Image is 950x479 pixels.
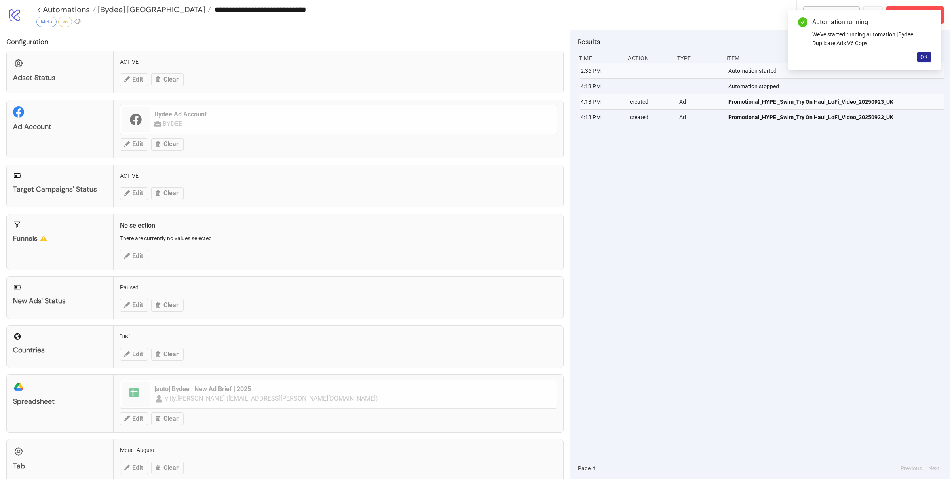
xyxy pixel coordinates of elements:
[578,464,591,473] span: Page
[96,4,205,15] span: [Bydee] [GEOGRAPHIC_DATA]
[728,94,940,109] a: Promotional_HYPE _Swim_Try On Haul_LoFi_Video_20250923_UK
[580,79,623,94] div: 4:13 PM
[678,94,722,109] div: Ad
[580,63,623,78] div: 2:36 PM
[96,6,211,13] a: [Bydee] [GEOGRAPHIC_DATA]
[812,17,931,27] div: Automation running
[578,51,621,66] div: Time
[580,110,623,125] div: 4:13 PM
[36,17,57,27] div: Meta
[728,97,893,106] span: Promotional_HYPE _Swim_Try On Haul_LoFi_Video_20250923_UK
[629,110,673,125] div: created
[36,6,96,13] a: < Automations
[728,63,946,78] div: Automation started
[728,79,946,94] div: Automation stopped
[591,464,598,473] button: 1
[728,113,893,122] span: Promotional_HYPE _Swim_Try On Haul_LoFi_Video_20250923_UK
[726,51,944,66] div: Item
[629,94,673,109] div: created
[58,17,72,27] div: v6
[676,51,720,66] div: Type
[917,52,931,62] button: OK
[580,94,623,109] div: 4:13 PM
[627,51,671,66] div: Action
[812,30,931,48] div: We've started running automation [Bydee] Duplicate Ads V6 Copy
[798,17,807,27] span: check-circle
[898,464,924,473] button: Previous
[728,110,940,125] a: Promotional_HYPE _Swim_Try On Haul_LoFi_Video_20250923_UK
[920,54,928,60] span: OK
[578,36,944,47] h2: Results
[886,6,944,24] button: Abort Run
[6,36,564,47] h2: Configuration
[863,6,883,24] button: ...
[803,6,860,24] button: To Builder
[926,464,942,473] button: Next
[678,110,722,125] div: Ad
